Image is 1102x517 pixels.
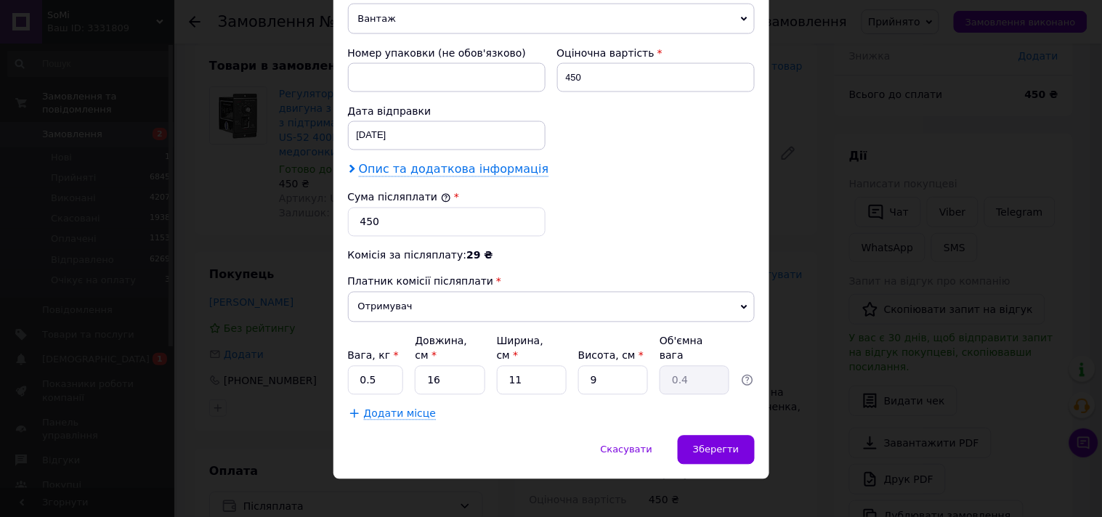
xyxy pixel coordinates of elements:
[348,192,451,203] label: Сума післяплати
[348,46,546,60] div: Номер упаковки (не обов'язково)
[578,350,644,362] label: Висота, см
[348,4,755,34] span: Вантаж
[557,46,755,60] div: Оціночна вартість
[601,444,652,455] span: Скасувати
[348,248,755,263] div: Комісія за післяплату:
[348,350,399,362] label: Вага, кг
[497,335,543,362] label: Ширина, см
[660,334,729,363] div: Об'ємна вага
[466,250,493,261] span: 29 ₴
[348,104,546,118] div: Дата відправки
[348,292,755,322] span: Отримувач
[364,408,437,420] span: Додати місце
[359,163,549,177] span: Опис та додаткова інформація
[415,335,467,362] label: Довжина, см
[348,276,494,288] span: Платник комісії післяплати
[693,444,739,455] span: Зберегти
